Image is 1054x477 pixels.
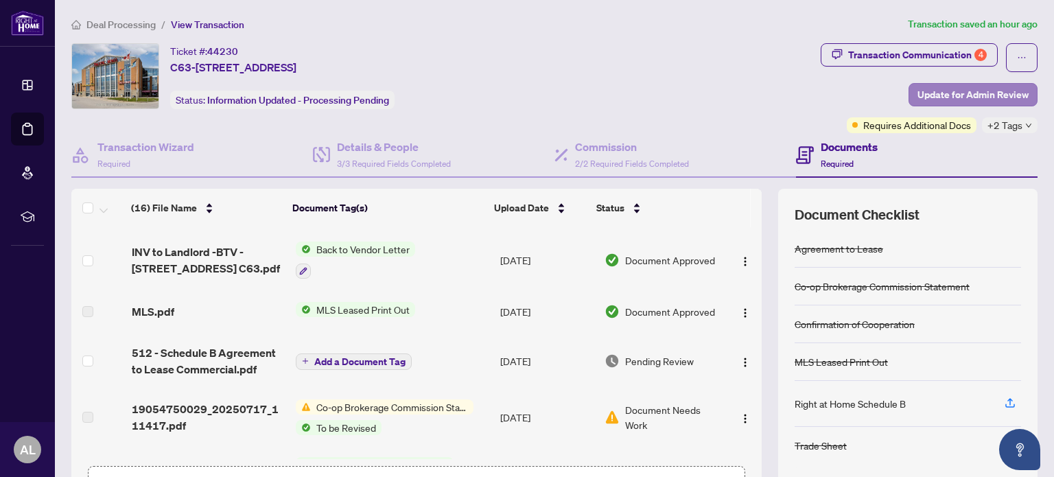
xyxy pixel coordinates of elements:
button: Add a Document Tag [296,352,412,370]
th: Document Tag(s) [287,189,489,227]
span: ellipsis [1017,53,1027,62]
span: View Transaction [171,19,244,31]
button: Add a Document Tag [296,353,412,370]
div: MLS Leased Print Out [795,354,888,369]
div: Co-op Brokerage Commission Statement [795,279,970,294]
span: MLS Leased Print Out [311,302,415,317]
h4: Documents [821,139,878,155]
span: Deal Processing [86,19,156,31]
span: C63-[STREET_ADDRESS] [170,59,296,75]
th: Upload Date [489,189,591,227]
span: (16) File Name [131,200,197,216]
span: To be Revised [311,420,382,435]
img: Logo [740,256,751,267]
img: Logo [740,307,751,318]
img: Document Status [605,410,620,425]
td: [DATE] [495,334,599,388]
div: Trade Sheet [795,438,847,453]
div: Agreement to Lease [795,241,883,256]
img: Status Icon [296,242,311,257]
td: [DATE] [495,231,599,290]
img: Document Status [605,353,620,369]
button: Logo [734,249,756,271]
h4: Transaction Wizard [97,139,194,155]
span: MLS.pdf [132,303,174,320]
img: Status Icon [296,457,311,472]
span: AL [20,440,36,459]
li: / [161,16,165,32]
span: 2/2 Required Fields Completed [575,159,689,169]
button: Status IconCo-op Brokerage Commission StatementStatus IconTo be Revised [296,399,473,435]
th: Status [591,189,716,227]
span: Document Needs Work [625,402,720,432]
img: IMG-N12220804_1.jpg [72,44,159,108]
h4: Commission [575,139,689,155]
h4: Details & People [337,139,451,155]
div: Right at Home Schedule B [795,396,906,411]
img: Status Icon [296,420,311,435]
div: Status: [170,91,395,109]
span: Right at Home Deposit Receipt [311,457,454,472]
img: Status Icon [296,302,311,317]
td: [DATE] [495,388,599,446]
span: Back to Vendor Letter [311,242,415,257]
span: Required [97,159,130,169]
span: 3/3 Required Fields Completed [337,159,451,169]
div: Transaction Communication [848,44,987,66]
div: Confirmation of Cooperation [795,316,915,331]
img: Status Icon [296,399,311,415]
button: Status IconBack to Vendor Letter [296,242,415,279]
span: Status [596,200,624,216]
span: Required [821,159,854,169]
button: Transaction Communication4 [821,43,998,67]
span: Co-op Brokerage Commission Statement [311,399,473,415]
span: 44230 [207,45,238,58]
button: Update for Admin Review [909,83,1038,106]
span: Upload Date [494,200,549,216]
button: Status IconMLS Leased Print Out [296,302,415,317]
span: Requires Additional Docs [863,117,971,132]
img: logo [11,10,44,36]
div: Ticket #: [170,43,238,59]
th: (16) File Name [126,189,287,227]
span: home [71,20,81,30]
img: Document Status [605,304,620,319]
img: Document Status [605,253,620,268]
div: 4 [974,49,987,61]
button: Logo [734,301,756,323]
span: plus [302,358,309,364]
button: Logo [734,406,756,428]
span: Add a Document Tag [314,357,406,367]
span: Document Checklist [795,205,920,224]
span: +2 Tags [987,117,1022,133]
span: Information Updated - Processing Pending [207,94,389,106]
span: Document Approved [625,253,715,268]
article: Transaction saved an hour ago [908,16,1038,32]
td: [DATE] [495,290,599,334]
span: down [1025,122,1032,129]
span: Pending Review [625,353,694,369]
span: Update for Admin Review [917,84,1029,106]
span: 19054750029_20250717_111417.pdf [132,401,285,434]
button: Open asap [999,429,1040,470]
button: Logo [734,350,756,372]
span: Document Approved [625,304,715,319]
img: Logo [740,357,751,368]
span: 512 - Schedule B Agreement to Lease Commercial.pdf [132,345,285,377]
img: Logo [740,413,751,424]
span: INV to Landlord -BTV - [STREET_ADDRESS] C63.pdf [132,244,285,277]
